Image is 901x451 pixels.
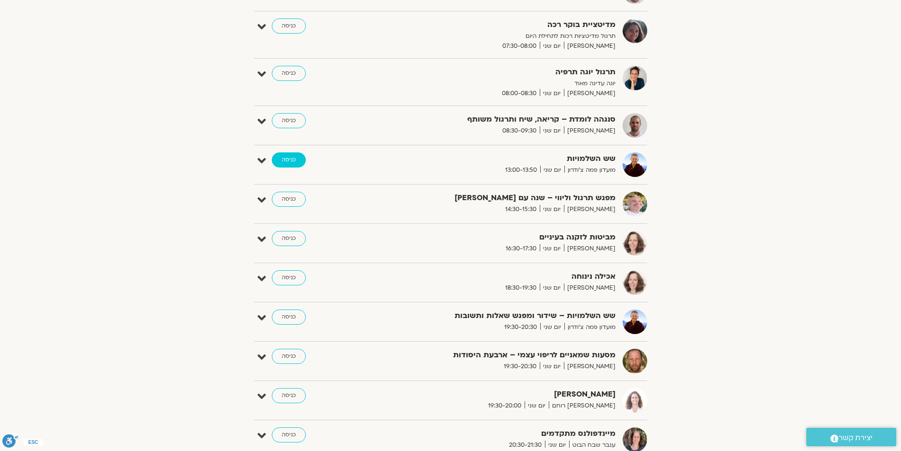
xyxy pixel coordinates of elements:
[502,244,540,254] span: 16:30-17:30
[839,432,873,444] span: יצירת קשר
[384,270,616,283] strong: אכילה נינוחה
[502,165,540,175] span: 13:00-13:50
[384,66,616,79] strong: תרגול יוגה תרפיה
[564,126,616,136] span: [PERSON_NAME]
[272,427,306,442] a: כניסה
[525,401,549,411] span: יום שני
[564,88,616,98] span: [PERSON_NAME]
[384,349,616,362] strong: מסעות שמאניים לריפוי עצמי – ארבעת היסודות
[384,18,616,31] strong: מדיטציית בוקר רכה
[499,41,540,51] span: 07:30-08:00
[384,388,616,401] strong: [PERSON_NAME]
[272,349,306,364] a: כניסה
[540,322,564,332] span: יום שני
[272,66,306,81] a: כניסה
[564,322,616,332] span: מועדון פמה צ'ודרון
[384,152,616,165] strong: שש השלמויות
[485,401,525,411] span: 19:30-20:00
[272,152,306,168] a: כניסה
[540,362,564,371] span: יום שני
[540,88,564,98] span: יום שני
[540,204,564,214] span: יום שני
[500,362,540,371] span: 19:30-20:30
[272,310,306,325] a: כניסה
[384,113,616,126] strong: סנגהה לומדת – קריאה, שיח ותרגול משותף
[806,428,896,446] a: יצירת קשר
[540,283,564,293] span: יום שני
[564,41,616,51] span: [PERSON_NAME]
[564,362,616,371] span: [PERSON_NAME]
[501,322,540,332] span: 19:30-20:30
[540,41,564,51] span: יום שני
[272,388,306,403] a: כניסה
[564,165,616,175] span: מועדון פמה צ'ודרון
[499,126,540,136] span: 08:30-09:30
[272,113,306,128] a: כניסה
[564,204,616,214] span: [PERSON_NAME]
[272,270,306,285] a: כניסה
[384,79,616,88] p: יוגה עדינה מאוד
[545,440,569,450] span: יום שני
[502,283,540,293] span: 18:30-19:30
[506,440,545,450] span: 20:30-21:30
[540,126,564,136] span: יום שני
[272,231,306,246] a: כניסה
[272,192,306,207] a: כניסה
[272,18,306,34] a: כניסה
[384,231,616,244] strong: מביטות לזקנה בעיניים
[540,244,564,254] span: יום שני
[502,204,540,214] span: 14:30-15:30
[540,165,564,175] span: יום שני
[569,440,616,450] span: ענבר שבח הבוט
[564,283,616,293] span: [PERSON_NAME]
[384,31,616,41] p: תרגול מדיטציות רכות לתחילת היום
[384,427,616,440] strong: מיינדפולנס מתקדמים
[384,310,616,322] strong: שש השלמויות – שידור ומפגש שאלות ותשובות
[564,244,616,254] span: [PERSON_NAME]
[549,401,616,411] span: [PERSON_NAME] רוחם
[499,88,540,98] span: 08:00-08:30
[384,192,616,204] strong: מפגש תרגול וליווי – שנה עם [PERSON_NAME]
